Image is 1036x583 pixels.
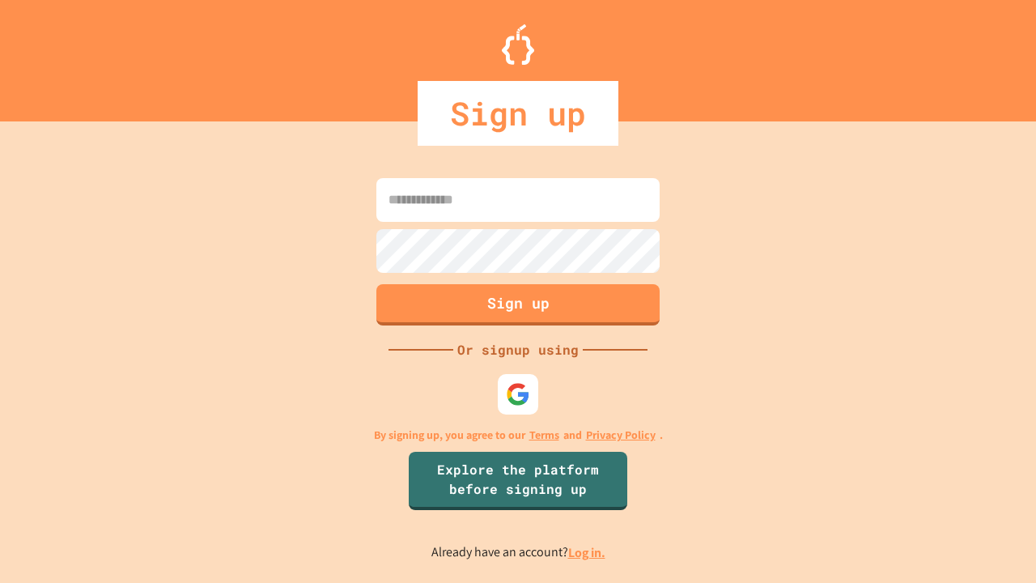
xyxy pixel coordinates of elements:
[431,543,605,563] p: Already have an account?
[586,427,656,444] a: Privacy Policy
[409,452,627,510] a: Explore the platform before signing up
[529,427,559,444] a: Terms
[376,284,660,326] button: Sign up
[502,24,534,65] img: Logo.svg
[453,340,583,360] div: Or signup using
[506,382,530,406] img: google-icon.svg
[374,427,663,444] p: By signing up, you agree to our and .
[568,544,605,561] a: Log in.
[968,518,1020,567] iframe: chat widget
[902,448,1020,517] iframe: chat widget
[418,81,618,146] div: Sign up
